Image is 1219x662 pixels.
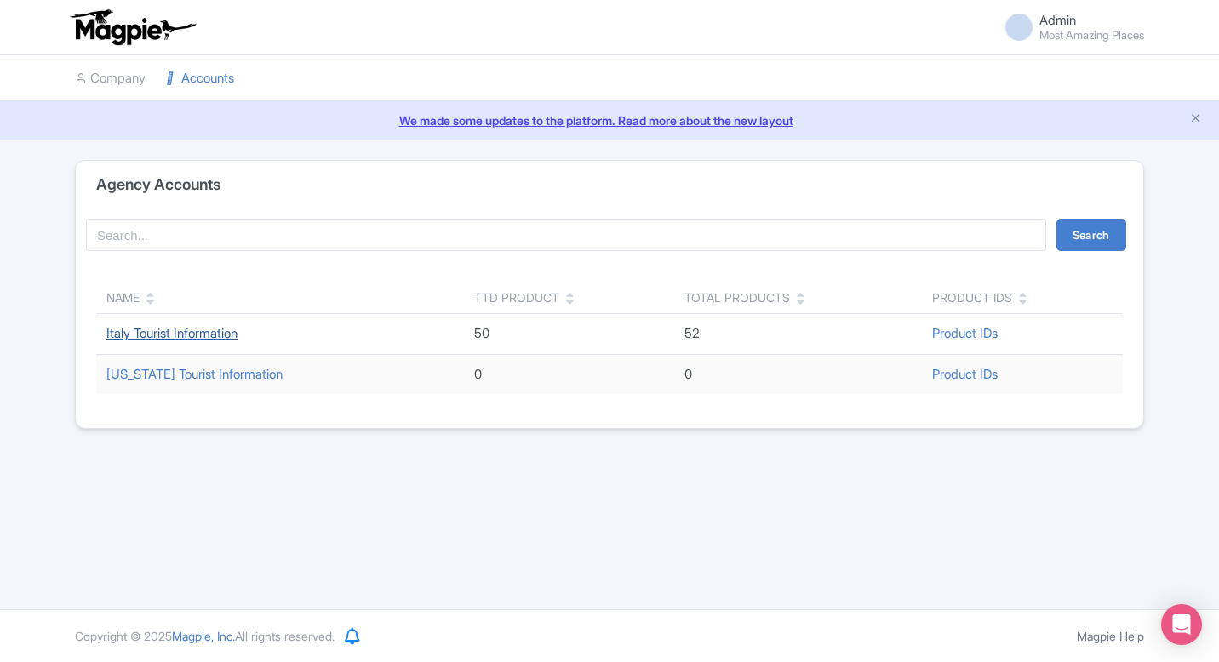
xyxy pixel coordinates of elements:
td: 0 [674,354,923,394]
a: Accounts [166,55,234,102]
img: logo-ab69f6fb50320c5b225c76a69d11143b.png [66,9,198,46]
div: TTD Product [474,288,559,306]
a: Admin Most Amazing Places [995,14,1144,41]
div: Product IDs [932,288,1012,306]
td: 0 [464,354,674,394]
div: Open Intercom Messenger [1161,604,1202,645]
td: 52 [674,314,923,355]
a: Company [75,55,146,102]
a: Magpie Help [1077,629,1144,643]
div: Name [106,288,140,306]
span: Admin [1039,12,1076,28]
a: [US_STATE] Tourist Information [106,366,283,382]
a: Product IDs [932,325,998,341]
a: We made some updates to the platform. Read more about the new layout [10,111,1209,129]
a: Italy Tourist Information [106,325,238,341]
span: Magpie, Inc. [172,629,235,643]
td: 50 [464,314,674,355]
a: Product IDs [932,366,998,382]
button: Close announcement [1189,110,1202,129]
div: Total Products [684,288,790,306]
input: Search... [86,219,1046,251]
small: Most Amazing Places [1039,30,1144,41]
button: Search [1056,219,1126,251]
div: Copyright © 2025 All rights reserved. [65,627,345,645]
h4: Agency Accounts [96,176,220,193]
